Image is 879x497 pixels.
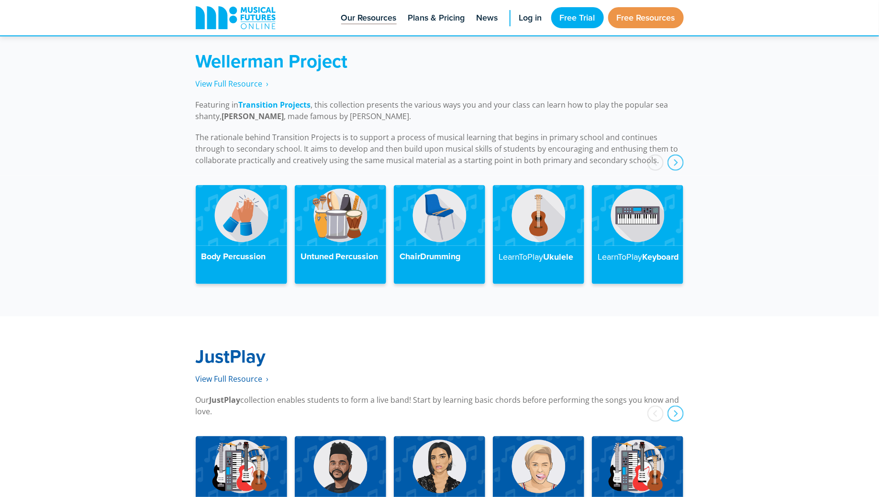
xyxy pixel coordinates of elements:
[592,185,683,284] a: LearnToPlayKeyboard
[551,7,604,28] a: Free Trial
[196,78,269,89] span: View Full Resource‎‏‏‎ ‎ ›
[598,252,678,263] h4: Keyboard
[201,252,281,262] h4: Body Percussion
[493,185,584,284] a: LearnToPlayUkulele
[647,406,664,422] div: prev
[239,99,311,110] strong: Transition Projects
[668,406,684,422] div: next
[196,48,348,74] strong: Wellerman Project
[668,155,684,171] div: next
[222,111,284,121] strong: [PERSON_NAME]
[519,11,542,24] span: Log in
[196,132,684,166] p: The rationale behind Transition Projects is to support a process of musical learning that begins ...
[239,99,311,110] a: Transition Projects
[295,185,386,284] a: Untuned Percussion
[647,155,664,171] div: prev
[196,343,266,369] strong: JustPlay
[196,374,269,385] a: View Full Resource‎‏‏‎ ‎ ›
[598,251,642,263] strong: LearnToPlay
[210,395,241,405] strong: JustPlay
[608,7,684,28] a: Free Resources
[400,252,479,262] h4: ChairDrumming
[196,99,684,122] p: Featuring in , this collection presents the various ways you and your class can learn how to play...
[196,394,684,417] p: Our collection enables students to form a live band! Start by learning basic chords before perfor...
[499,252,579,263] h4: Ukulele
[196,374,269,384] span: View Full Resource‎‏‏‎ ‎ ›
[196,78,269,89] a: View Full Resource‎‏‏‎ ‎ ›
[394,185,485,284] a: ChairDrumming
[408,11,465,24] span: Plans & Pricing
[300,252,380,262] h4: Untuned Percussion
[196,185,287,284] a: Body Percussion
[341,11,397,24] span: Our Resources
[499,251,543,263] strong: LearnToPlay
[477,11,498,24] span: News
